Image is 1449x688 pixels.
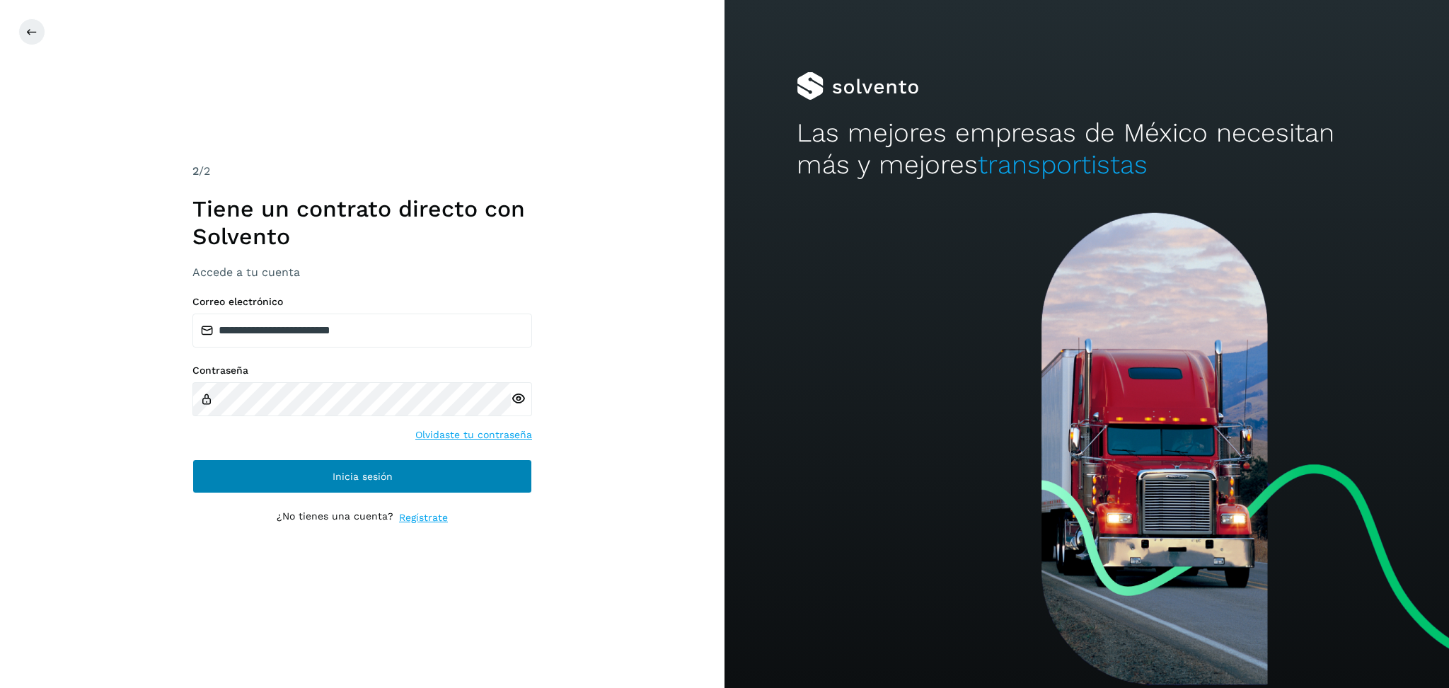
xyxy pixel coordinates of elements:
[415,428,532,442] a: Olvidaste tu contraseña
[192,296,532,308] label: Correo electrónico
[978,149,1148,180] span: transportistas
[277,510,393,525] p: ¿No tienes una cuenta?
[192,195,532,250] h1: Tiene un contrato directo con Solvento
[192,164,199,178] span: 2
[192,265,532,279] h3: Accede a tu cuenta
[797,117,1376,180] h2: Las mejores empresas de México necesitan más y mejores
[399,510,448,525] a: Regístrate
[192,459,532,493] button: Inicia sesión
[333,471,393,481] span: Inicia sesión
[192,365,532,377] label: Contraseña
[192,163,532,180] div: /2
